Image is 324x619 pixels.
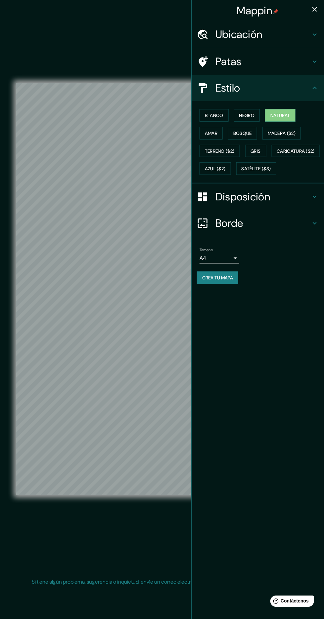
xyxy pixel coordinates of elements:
div: Patas [192,48,324,75]
button: Azul ($2) [200,162,231,175]
font: Mappin [237,4,272,18]
button: Gris [245,145,266,157]
font: Blanco [205,112,223,118]
div: Ubicación [192,21,324,48]
button: Negro [234,109,260,122]
font: Gris [251,148,261,154]
font: Crea tu mapa [202,275,233,281]
font: Natural [270,112,290,118]
font: Negro [239,112,255,118]
font: Madera ($2) [268,130,296,136]
button: Madera ($2) [262,127,301,140]
font: Ubicación [215,27,262,41]
font: Satélite ($3) [242,166,271,172]
button: Natural [265,109,296,122]
font: Si tiene algún problema, sugerencia o inquietud, envíe un correo electrónico a [32,579,207,586]
button: Blanco [200,109,229,122]
font: A4 [200,255,206,262]
div: Estilo [192,75,324,101]
font: Terreno ($2) [205,148,235,154]
div: Disposición [192,184,324,210]
div: A4 [200,253,239,264]
font: Caricatura ($2) [277,148,315,154]
font: Estilo [215,81,240,95]
font: Azul ($2) [205,166,226,172]
font: Bosque [233,130,252,136]
img: pin-icon.png [273,9,279,14]
button: Caricatura ($2) [272,145,320,157]
iframe: Lanzador de widgets de ayuda [265,593,317,612]
font: Tamaño [200,247,213,253]
button: Satélite ($3) [236,162,276,175]
font: Borde [215,216,243,230]
div: Borde [192,210,324,236]
font: Patas [215,55,242,68]
button: Crea tu mapa [197,271,238,284]
button: Amar [200,127,223,140]
font: Disposición [215,190,270,204]
canvas: Mapa [16,83,308,495]
button: Bosque [228,127,257,140]
font: Amar [205,130,217,136]
button: Terreno ($2) [200,145,240,157]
